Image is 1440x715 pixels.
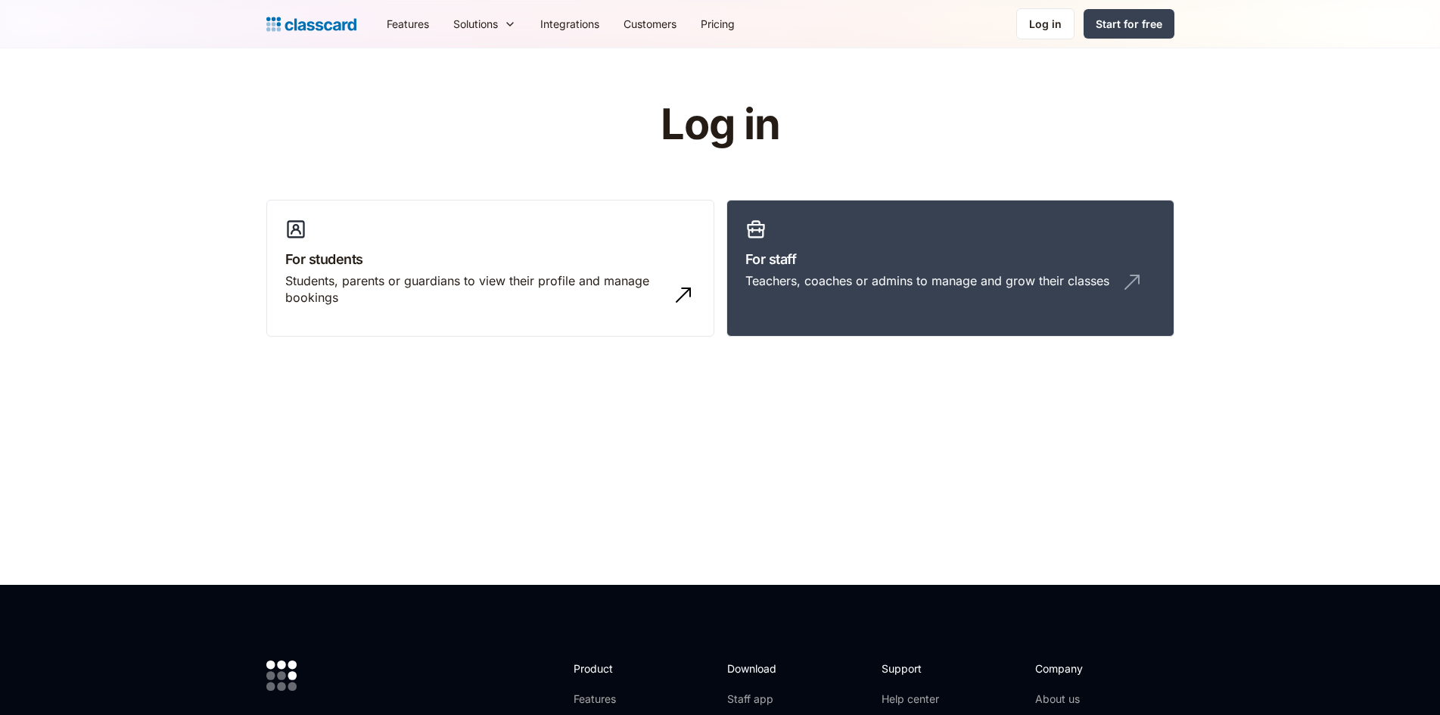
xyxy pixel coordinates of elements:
a: Log in [1016,8,1075,39]
div: Students, parents or guardians to view their profile and manage bookings [285,272,665,306]
a: About us [1035,692,1136,707]
a: For studentsStudents, parents or guardians to view their profile and manage bookings [266,200,714,337]
a: home [266,14,356,35]
div: Start for free [1096,16,1162,32]
a: Features [375,7,441,41]
a: Pricing [689,7,747,41]
h1: Log in [480,101,960,148]
h2: Support [882,661,943,676]
div: Solutions [453,16,498,32]
h2: Product [574,661,655,676]
div: Solutions [441,7,528,41]
a: For staffTeachers, coaches or admins to manage and grow their classes [726,200,1174,337]
a: Customers [611,7,689,41]
a: Staff app [727,692,789,707]
h3: For students [285,249,695,269]
div: Log in [1029,16,1062,32]
h2: Company [1035,661,1136,676]
a: Integrations [528,7,611,41]
h2: Download [727,661,789,676]
a: Help center [882,692,943,707]
div: Teachers, coaches or admins to manage and grow their classes [745,272,1109,289]
a: Start for free [1084,9,1174,39]
h3: For staff [745,249,1155,269]
a: Features [574,692,655,707]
